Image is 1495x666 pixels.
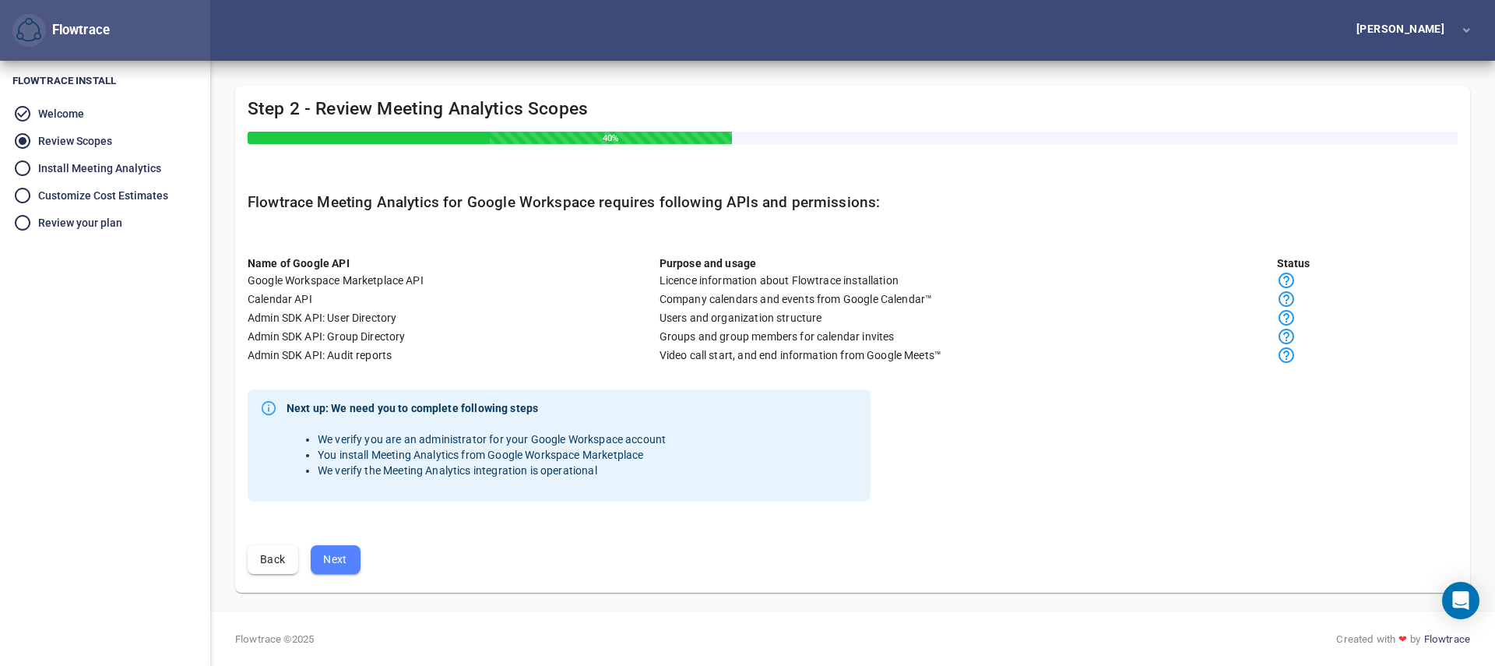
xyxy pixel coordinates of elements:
[660,257,757,270] b: Purpose and usage
[1336,632,1470,647] div: Created with
[490,132,732,144] div: 40%
[248,291,660,307] div: Calendar API
[323,550,348,569] span: Next
[248,310,660,326] div: Admin SDK API: User Directory
[1356,23,1451,34] div: [PERSON_NAME]
[235,632,314,647] span: Flowtrace © 2025
[660,329,1277,344] div: Groups and group members for calendar invites
[660,291,1277,307] div: Company calendars and events from Google Calendar™
[12,14,110,48] div: Flowtrace
[46,21,110,40] div: Flowtrace
[260,550,286,569] span: Back
[248,257,350,270] b: Name of Google API
[318,432,666,447] li: We verify you are an administrator for your Google Workspace account
[248,98,1458,144] h4: Step 2 - Review Meeting Analytics Scopes
[660,273,1277,288] div: Licence information about Flowtrace installation
[248,194,1458,212] h5: Flowtrace Meeting Analytics for Google Workspace requires following APIs and permissions:
[660,310,1277,326] div: Users and organization structure
[1277,257,1310,270] b: Status
[1331,16,1483,45] button: [PERSON_NAME]
[1410,632,1420,647] span: by
[1442,582,1479,619] div: Open Intercom Messenger
[248,545,298,574] button: Back
[12,14,46,48] button: Flowtrace
[1424,632,1470,647] a: Flowtrace
[248,347,660,363] div: Admin SDK API: Audit reports
[16,18,41,43] img: Flowtrace
[248,273,660,288] div: Google Workspace Marketplace API
[318,447,666,463] li: You install Meeting Analytics from Google Workspace Marketplace
[248,329,660,344] div: Admin SDK API: Group Directory
[287,400,666,416] strong: Next up: We need you to complete following steps
[660,347,1277,363] div: Video call start, and end information from Google Meets™
[1395,632,1410,647] span: ❤
[311,545,361,574] button: Next
[318,463,666,478] li: We verify the Meeting Analytics integration is operational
